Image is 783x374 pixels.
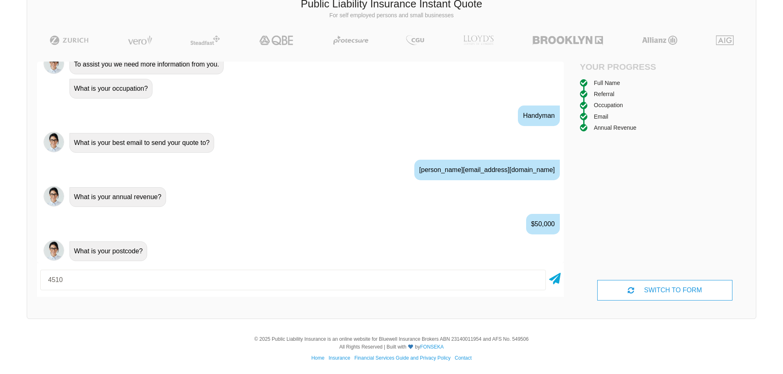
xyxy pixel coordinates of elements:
div: Occupation [594,101,623,110]
div: What is your postcode? [69,241,147,261]
img: AIG | Public Liability Insurance [713,35,737,45]
p: For self employed persons and small businesses [33,11,750,20]
img: Zurich | Public Liability Insurance [46,35,92,45]
img: Vero | Public Liability Insurance [124,35,156,45]
div: What is your best email to send your quote to? [69,133,214,153]
input: Your postcode [40,270,546,290]
div: Email [594,112,608,121]
div: Referral [594,89,614,99]
img: Allianz | Public Liability Insurance [638,35,681,45]
h4: Your Progress [580,62,665,72]
div: What is your annual revenue? [69,187,166,207]
a: Home [311,355,324,361]
img: Chatbot | PLI [44,186,64,207]
div: $50,000 [526,214,560,234]
div: To assist you we need more information from you. [69,55,224,74]
a: Insurance [328,355,350,361]
a: Contact [455,355,471,361]
img: Chatbot | PLI [44,240,64,261]
div: [PERSON_NAME][EMAIL_ADDRESS][DOMAIN_NAME] [414,160,560,180]
img: LLOYD's | Public Liability Insurance [459,35,498,45]
img: CGU | Public Liability Insurance [403,35,427,45]
img: Chatbot | PLI [44,53,64,74]
a: Financial Services Guide and Privacy Policy [354,355,450,361]
img: Chatbot | PLI [44,132,64,152]
div: Annual Revenue [594,123,637,132]
div: Handyman [518,106,559,126]
div: Full Name [594,78,620,87]
img: Protecsure | Public Liability Insurance [330,35,372,45]
img: Steadfast | Public Liability Insurance [187,35,223,45]
div: SWITCH TO FORM [597,280,732,301]
img: Brooklyn | Public Liability Insurance [529,35,606,45]
a: FONSEKA [420,344,443,350]
img: QBE | Public Liability Insurance [254,35,299,45]
div: What is your occupation? [69,79,152,99]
